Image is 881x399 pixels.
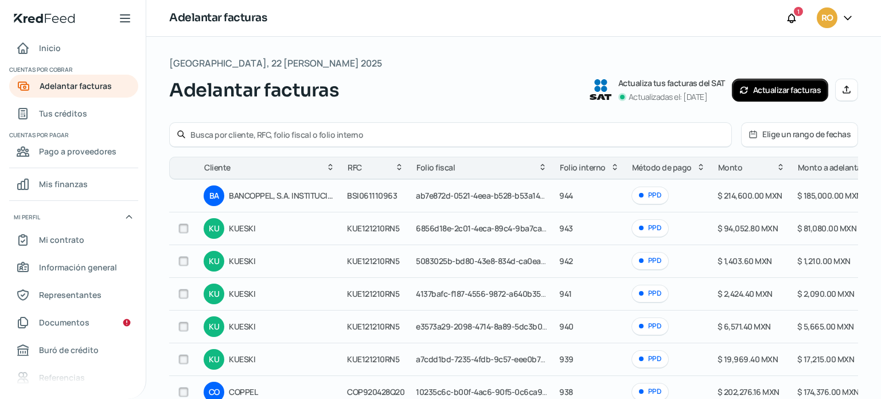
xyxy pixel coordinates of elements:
[631,219,669,237] div: PPD
[39,370,85,385] span: Referencias
[797,255,851,266] span: $ 1,210.00 MXN
[797,321,854,332] span: $ 5,665.00 MXN
[416,321,570,332] span: e3573a29-2098-4714-8a89-5dc3b0d0490a
[347,190,397,201] span: BSI061110963
[169,55,382,72] span: [GEOGRAPHIC_DATA], 22 [PERSON_NAME] 2025
[718,255,772,266] span: $ 1,403.60 MXN
[348,161,362,175] span: RFC
[204,251,224,272] div: KU
[9,173,138,196] a: Mis finanzas
[631,252,669,270] div: PPD
[631,187,669,204] div: PPD
[14,212,40,222] span: Mi perfil
[229,222,336,235] span: KUESKI
[618,76,725,90] p: Actualiza tus facturas del SAT
[169,76,339,104] span: Adelantar facturas
[229,254,336,268] span: KUESKI
[9,366,138,389] a: Referencias
[732,79,829,102] button: Actualizar facturas
[718,190,782,201] span: $ 214,600.00 MXN
[229,320,336,334] span: KUESKI
[347,288,399,299] span: KUE121210RN5
[631,350,669,368] div: PPD
[632,161,692,175] span: Método de pago
[797,386,859,397] span: $ 174,376.00 MXN
[229,189,336,203] span: BANCOPPEL, S.A. INSTITUCION DE BANCA MULTIPLE
[347,255,399,266] span: KUE121210RN5
[416,288,562,299] span: 4137bafc-f187-4556-9872-a640b35b1ce0
[39,106,87,121] span: Tus créditos
[590,79,611,100] img: SAT logo
[39,233,84,247] span: Mi contrato
[9,311,138,334] a: Documentos
[631,285,669,303] div: PPD
[559,223,573,234] span: 943
[204,349,224,370] div: KU
[416,386,566,397] span: 10235c6c-b00f-4ac6-90f5-0c6ca9f719d3
[229,385,336,399] span: COPPEL
[9,228,138,251] a: Mi contrato
[718,386,779,397] span: $ 202,276.16 MXN
[718,223,778,234] span: $ 94,052.80 MXN
[39,177,88,191] span: Mis finanzas
[821,11,833,25] span: RO
[559,354,574,365] span: 939
[560,161,606,175] span: Folio interno
[347,223,399,234] span: KUE121210RN5
[39,343,99,357] span: Buró de crédito
[204,185,224,206] div: BA
[9,75,138,98] a: Adelantar facturas
[9,140,138,163] a: Pago a proveedores
[559,190,573,201] span: 944
[204,218,224,239] div: KU
[229,287,336,301] span: KUESKI
[559,321,574,332] span: 940
[797,190,862,201] span: $ 185,000.00 MXN
[169,10,267,26] h1: Adelantar facturas
[204,316,224,337] div: KU
[631,317,669,335] div: PPD
[797,6,800,17] span: 1
[39,315,89,330] span: Documentos
[39,41,61,55] span: Inicio
[416,190,566,201] span: ab7e872d-0521-4eea-b528-b53a140ecfd9
[797,288,855,299] span: $ 2,090.00 MXN
[40,79,112,93] span: Adelantar facturas
[416,255,570,266] span: 5083025b-bd80-43e8-834d-ca0ea7753079
[718,161,743,175] span: Monto
[9,284,138,307] a: Representantes
[559,255,573,266] span: 942
[9,37,138,60] a: Inicio
[797,354,855,365] span: $ 17,215.00 MXN
[742,123,857,146] button: Elige un rango de fechas
[629,90,708,104] p: Actualizadas el: [DATE]
[718,288,773,299] span: $ 2,424.40 MXN
[416,354,567,365] span: a7cdd1bd-7235-4fdb-9c57-eee0b76e80cc
[559,386,573,397] span: 938
[798,161,864,175] span: Monto a adelantar
[416,161,455,175] span: Folio fiscal
[9,102,138,125] a: Tus créditos
[347,354,399,365] span: KUE121210RN5
[347,321,399,332] span: KUE121210RN5
[797,223,857,234] span: $ 81,080.00 MXN
[39,260,117,274] span: Información general
[718,321,771,332] span: $ 6,571.40 MXN
[416,223,568,234] span: 6856d18e-2c01-4eca-89c4-9ba7cae45ddc
[204,284,224,304] div: KU
[39,144,116,158] span: Pago a proveedores
[229,352,336,366] span: KUESKI
[190,129,724,140] input: Busca por cliente, RFC, folio fiscal o folio interno
[204,161,231,175] span: Cliente
[9,256,138,279] a: Información general
[718,354,778,365] span: $ 19,969.40 MXN
[9,339,138,362] a: Buró de crédito
[9,64,137,75] span: Cuentas por cobrar
[347,386,404,397] span: COP920428Q20
[39,288,102,302] span: Representantes
[9,130,137,140] span: Cuentas por pagar
[559,288,572,299] span: 941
